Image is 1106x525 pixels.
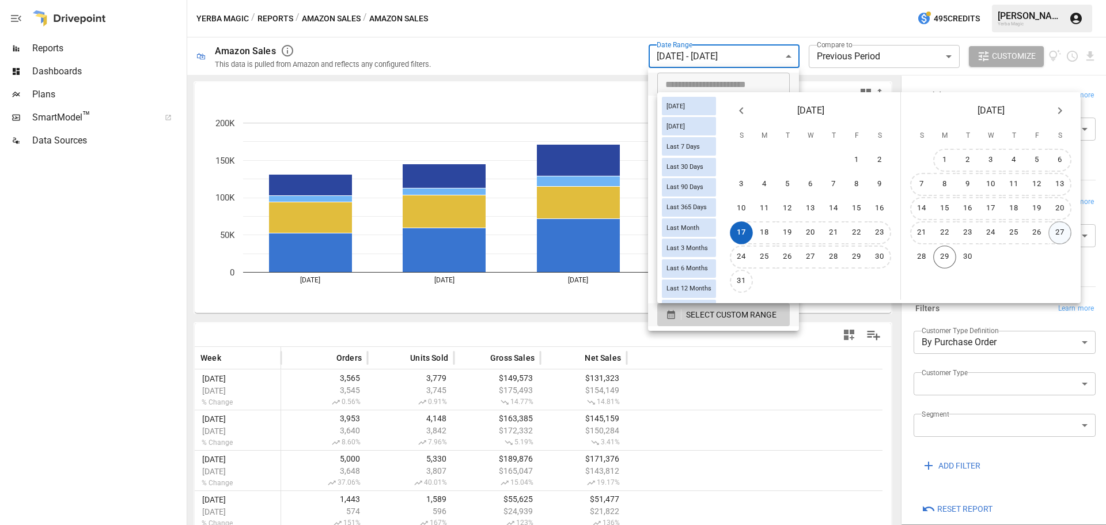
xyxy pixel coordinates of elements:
li: Last 6 Months [648,188,799,211]
button: 29 [933,245,956,269]
span: [DATE] [978,103,1005,119]
button: 22 [933,221,956,244]
button: 23 [868,221,891,244]
span: [DATE] [662,103,690,110]
div: Last 365 Days [662,198,716,217]
span: Friday [1027,124,1047,148]
button: 4 [1002,149,1025,172]
button: 10 [730,197,753,220]
span: Last 365 Days [662,203,711,211]
button: 3 [730,173,753,196]
button: 11 [753,197,776,220]
button: 8 [933,173,956,196]
button: 19 [1025,197,1048,220]
span: Last 6 Months [662,265,713,272]
li: Last 30 Days [648,142,799,165]
span: Tuesday [957,124,978,148]
li: Last 7 Days [648,119,799,142]
button: 6 [1048,149,1071,172]
span: Sunday [911,124,932,148]
button: 11 [1002,173,1025,196]
button: 25 [753,245,776,269]
span: Sunday [731,124,752,148]
div: Last 90 Days [662,178,716,197]
button: 24 [730,245,753,269]
span: Monday [754,124,775,148]
button: SELECT CUSTOM RANGE [657,303,790,326]
button: 10 [979,173,1002,196]
button: 29 [845,245,868,269]
button: 4 [753,173,776,196]
button: 18 [753,221,776,244]
span: Saturday [869,124,890,148]
button: 23 [956,221,979,244]
button: 16 [956,197,979,220]
span: Thursday [823,124,844,148]
button: Next month [1048,99,1071,122]
button: 24 [979,221,1002,244]
span: Last 7 Days [662,143,704,150]
span: Last 12 Months [662,285,716,292]
li: Last 3 Months [648,165,799,188]
button: 1 [845,149,868,172]
span: Wednesday [800,124,821,148]
button: 12 [776,197,799,220]
span: Last 30 Days [662,163,708,171]
button: 21 [822,221,845,244]
div: [DATE] [662,97,716,115]
button: 19 [776,221,799,244]
button: 25 [1002,221,1025,244]
button: 31 [730,270,753,293]
span: SELECT CUSTOM RANGE [686,308,777,322]
div: Last 6 Months [662,259,716,278]
div: Last 7 Days [662,137,716,156]
span: [DATE] [797,103,824,119]
span: [DATE] [662,123,690,130]
span: Monday [934,124,955,148]
span: Last 3 Months [662,244,713,252]
button: 7 [910,173,933,196]
button: 5 [1025,149,1048,172]
button: 28 [822,245,845,269]
button: 14 [822,197,845,220]
li: Last 12 Months [648,211,799,234]
span: Last Month [662,224,704,232]
button: 17 [730,221,753,244]
button: 3 [979,149,1002,172]
button: 5 [776,173,799,196]
button: 26 [1025,221,1048,244]
span: Wednesday [980,124,1001,148]
button: 9 [868,173,891,196]
button: 14 [910,197,933,220]
button: 2 [868,149,891,172]
button: 18 [1002,197,1025,220]
button: 20 [1048,197,1071,220]
li: This Quarter [648,257,799,280]
div: [DATE] [662,117,716,135]
button: 15 [933,197,956,220]
span: Friday [846,124,867,148]
div: Last 12 Months [662,280,716,298]
li: Last Quarter [648,280,799,303]
button: 26 [776,245,799,269]
button: 30 [868,245,891,269]
button: 15 [845,197,868,220]
button: 21 [910,221,933,244]
li: Month to Date [648,234,799,257]
button: 13 [799,197,822,220]
button: 7 [822,173,845,196]
span: Saturday [1050,124,1070,148]
button: 27 [799,245,822,269]
button: 8 [845,173,868,196]
button: 28 [910,245,933,269]
div: Last Year [662,300,716,318]
button: 22 [845,221,868,244]
button: 2 [956,149,979,172]
li: [DATE] [648,96,799,119]
span: Tuesday [777,124,798,148]
div: Last 3 Months [662,239,716,257]
span: Thursday [1003,124,1024,148]
button: Previous month [730,99,753,122]
button: 12 [1025,173,1048,196]
button: 20 [799,221,822,244]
